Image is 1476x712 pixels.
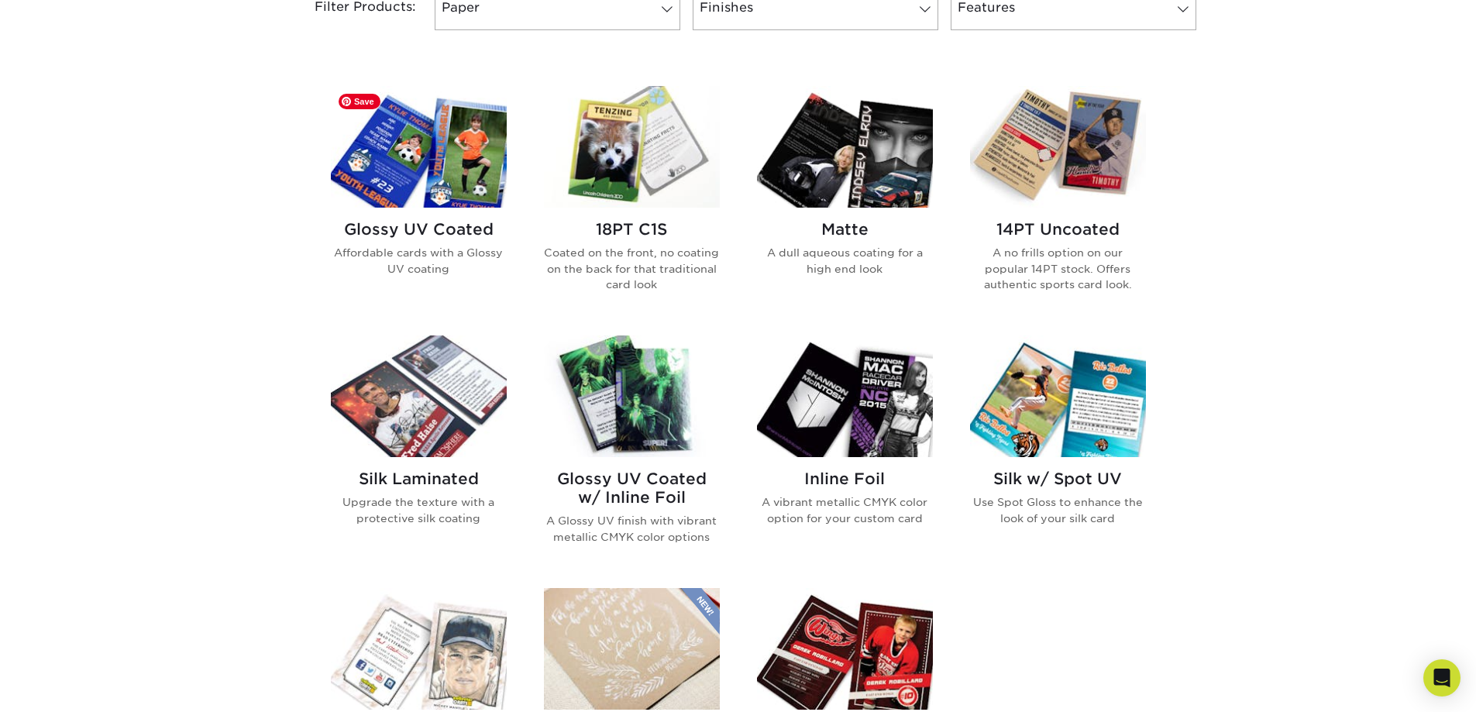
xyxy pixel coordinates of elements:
p: Affordable cards with a Glossy UV coating [331,245,507,277]
div: Open Intercom Messenger [1423,659,1461,697]
img: Silk Laminated Trading Cards [331,335,507,457]
p: Use Spot Gloss to enhance the look of your silk card [970,494,1146,526]
img: 14PT Uncoated Trading Cards [970,86,1146,208]
p: Coated on the front, no coating on the back for that traditional card look [544,245,720,292]
h2: Silk Laminated [331,470,507,488]
p: Upgrade the texture with a protective silk coating [331,494,507,526]
a: Glossy UV Coated Trading Cards Glossy UV Coated Affordable cards with a Glossy UV coating [331,86,507,317]
img: ModCard™ Trading Cards [757,588,933,710]
p: A vibrant metallic CMYK color option for your custom card [757,494,933,526]
a: 18PT C1S Trading Cards 18PT C1S Coated on the front, no coating on the back for that traditional ... [544,86,720,317]
h2: Silk w/ Spot UV [970,470,1146,488]
img: 18PT C1S Trading Cards [544,86,720,208]
img: Uncoated Linen Trading Cards [331,588,507,710]
h2: 18PT C1S [544,220,720,239]
p: A Glossy UV finish with vibrant metallic CMYK color options [544,513,720,545]
h2: Glossy UV Coated [331,220,507,239]
a: Glossy UV Coated w/ Inline Foil Trading Cards Glossy UV Coated w/ Inline Foil A Glossy UV finish ... [544,335,720,569]
h2: Inline Foil [757,470,933,488]
img: New Product [681,588,720,635]
a: 14PT Uncoated Trading Cards 14PT Uncoated A no frills option on our popular 14PT stock. Offers au... [970,86,1146,317]
a: Inline Foil Trading Cards Inline Foil A vibrant metallic CMYK color option for your custom card [757,335,933,569]
a: Silk Laminated Trading Cards Silk Laminated Upgrade the texture with a protective silk coating [331,335,507,569]
a: Silk w/ Spot UV Trading Cards Silk w/ Spot UV Use Spot Gloss to enhance the look of your silk card [970,335,1146,569]
img: Glossy UV Coated w/ Inline Foil Trading Cards [544,335,720,457]
h2: Matte [757,220,933,239]
img: Silk w/ Spot UV Trading Cards [970,335,1146,457]
h2: Glossy UV Coated w/ Inline Foil [544,470,720,507]
img: 18PT French Kraft Trading Cards [544,588,720,710]
a: Matte Trading Cards Matte A dull aqueous coating for a high end look [757,86,933,317]
h2: 14PT Uncoated [970,220,1146,239]
span: Save [339,94,380,109]
p: A no frills option on our popular 14PT stock. Offers authentic sports card look. [970,245,1146,292]
p: A dull aqueous coating for a high end look [757,245,933,277]
img: Matte Trading Cards [757,86,933,208]
img: Inline Foil Trading Cards [757,335,933,457]
img: Glossy UV Coated Trading Cards [331,86,507,208]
